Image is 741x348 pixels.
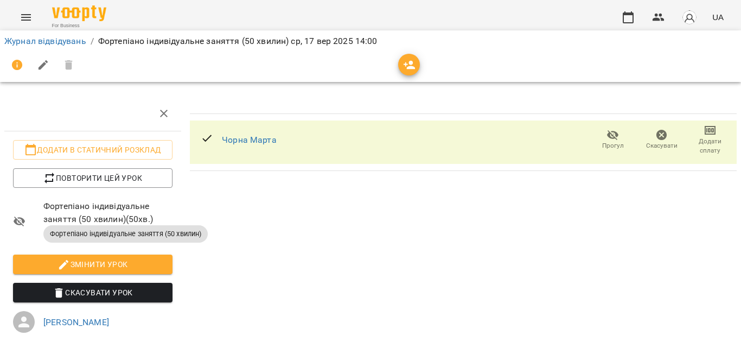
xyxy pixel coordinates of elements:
li: / [91,35,94,48]
a: Журнал відвідувань [4,36,86,46]
button: Menu [13,4,39,30]
span: Скасувати Урок [22,286,164,299]
button: Повторити цей урок [13,168,173,188]
span: Прогул [602,141,624,150]
span: Фортепіано індивідуальне заняття (50 хвилин) [43,229,208,239]
button: Додати сплату [686,125,734,155]
span: Фортепіано індивідуальне заняття (50 хвилин) ( 50 хв. ) [43,200,173,225]
button: Прогул [589,125,637,155]
button: Додати в статичний розклад [13,140,173,160]
button: Скасувати Урок [13,283,173,302]
img: avatar_s.png [682,10,697,25]
span: For Business [52,22,106,29]
button: Скасувати [637,125,686,155]
a: [PERSON_NAME] [43,317,109,327]
button: UA [708,7,728,27]
span: Повторити цей урок [22,172,164,185]
span: Скасувати [646,141,678,150]
span: Додати в статичний розклад [22,143,164,156]
button: Змінити урок [13,255,173,274]
nav: breadcrumb [4,35,737,48]
span: UA [712,11,724,23]
span: Змінити урок [22,258,164,271]
a: Чорна Марта [222,135,277,145]
p: Фортепіано індивідуальне заняття (50 хвилин) ср, 17 вер 2025 14:00 [98,35,378,48]
img: Voopty Logo [52,5,106,21]
span: Додати сплату [692,137,728,155]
